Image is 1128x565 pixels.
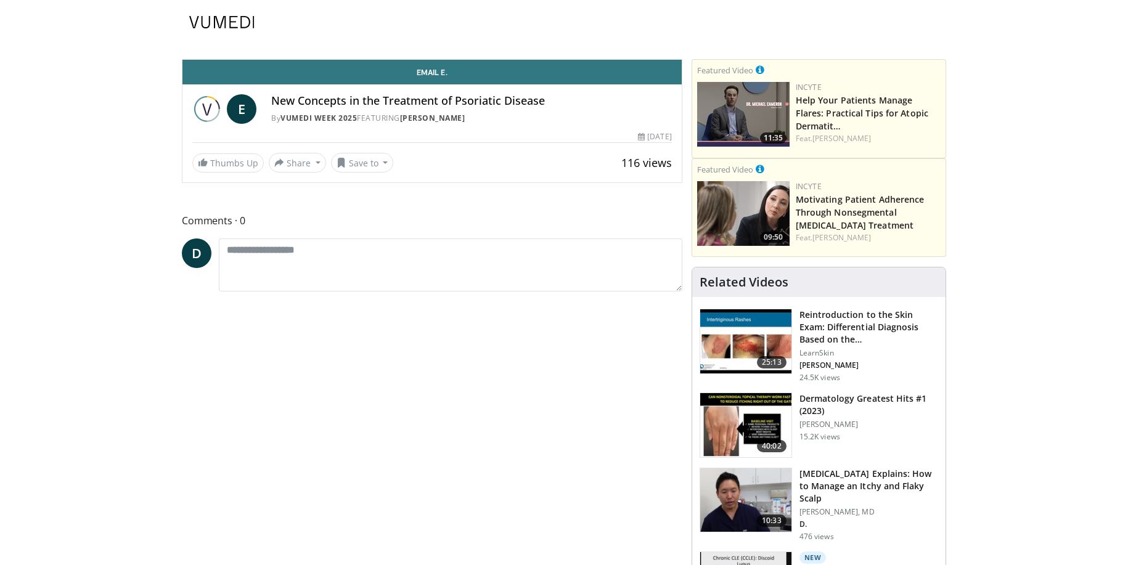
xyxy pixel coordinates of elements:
img: 601112bd-de26-4187-b266-f7c9c3587f14.png.150x105_q85_crop-smart_upscale.jpg [697,82,790,147]
a: Incyte [796,82,822,92]
div: Feat. [796,232,941,243]
h4: Related Videos [700,275,788,290]
img: Vumedi Week 2025 [192,94,222,124]
a: Incyte [796,181,822,192]
a: Vumedi Week 2025 [280,113,357,123]
p: 24.5K views [799,373,840,383]
a: 40:02 Dermatology Greatest Hits #1 (2023) [PERSON_NAME] 15.2K views [700,392,938,458]
a: 10:33 [MEDICAL_DATA] Explains: How to Manage an Itchy and Flaky Scalp [PERSON_NAME], MD D. 476 views [700,468,938,542]
img: be4bcf48-3664-4af8-9f94-dd57e2e39cb6.150x105_q85_crop-smart_upscale.jpg [700,468,791,532]
a: [PERSON_NAME] [812,133,871,144]
img: 022c50fb-a848-4cac-a9d8-ea0906b33a1b.150x105_q85_crop-smart_upscale.jpg [700,309,791,373]
p: Raja Sivamani [799,360,938,370]
h3: [MEDICAL_DATA] Explains: How to Manage an Itchy and Flaky Scalp [799,468,938,505]
img: 167f4955-2110-4677-a6aa-4d4647c2ca19.150x105_q85_crop-smart_upscale.jpg [700,393,791,457]
a: This is paid for by Incyte [756,63,764,76]
a: Email E. [182,60,682,84]
a: 09:50 [697,181,790,246]
div: Feat. [796,133,941,144]
small: Featured Video [697,65,753,76]
small: Featured Video [697,164,753,175]
button: Save to [331,153,394,173]
p: LearnSkin [799,348,938,358]
p: [PERSON_NAME], MD [799,507,938,517]
h3: Help Your Patients Manage Flares: Practical Tips for Atopic Dermatitis [796,93,941,132]
button: Share [269,153,326,173]
p: Daniel Sugai MD [799,519,938,529]
a: [PERSON_NAME] [812,232,871,243]
img: 39505ded-af48-40a4-bb84-dee7792dcfd5.png.150x105_q85_crop-smart_upscale.jpg [697,181,790,246]
a: Help Your Patients Manage Flares: Practical Tips for Atopic Dermatit… [796,94,928,132]
p: [PERSON_NAME] [799,420,938,429]
p: New [799,551,827,564]
span: Comments 0 [182,213,682,229]
p: 15.2K views [799,432,840,442]
span: 40:02 [757,440,787,452]
h3: Dermatology Greatest Hits #1 (2023) [799,392,938,417]
a: 25:13 Reintroduction to the Skin Exam: Differential Diagnosis Based on the… LearnSkin [PERSON_NAM... [700,309,938,383]
a: This is paid for by Incyte [756,162,764,176]
p: 476 views [799,532,834,542]
span: 25:13 [757,356,787,368]
a: Thumbs Up [192,153,264,173]
a: D [182,238,211,268]
a: E [227,94,256,124]
span: 11:35 [760,132,787,144]
a: Motivating Patient Adherence Through Nonsegmental [MEDICAL_DATA] Treatment [796,193,925,231]
div: [DATE] [638,131,671,142]
span: 116 views [621,155,672,170]
a: [PERSON_NAME] [400,113,465,123]
h3: Reintroduction to the Skin Exam: Differential Diagnosis Based on the Physical Exam and Topical St... [799,309,938,346]
a: 11:35 [697,82,790,147]
div: By FEATURING [271,113,672,124]
span: 09:50 [760,232,787,243]
h4: New Concepts in the Treatment of Psoriatic Disease [271,94,672,108]
span: 10:33 [757,514,787,527]
img: VuMedi Logo [189,16,255,28]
